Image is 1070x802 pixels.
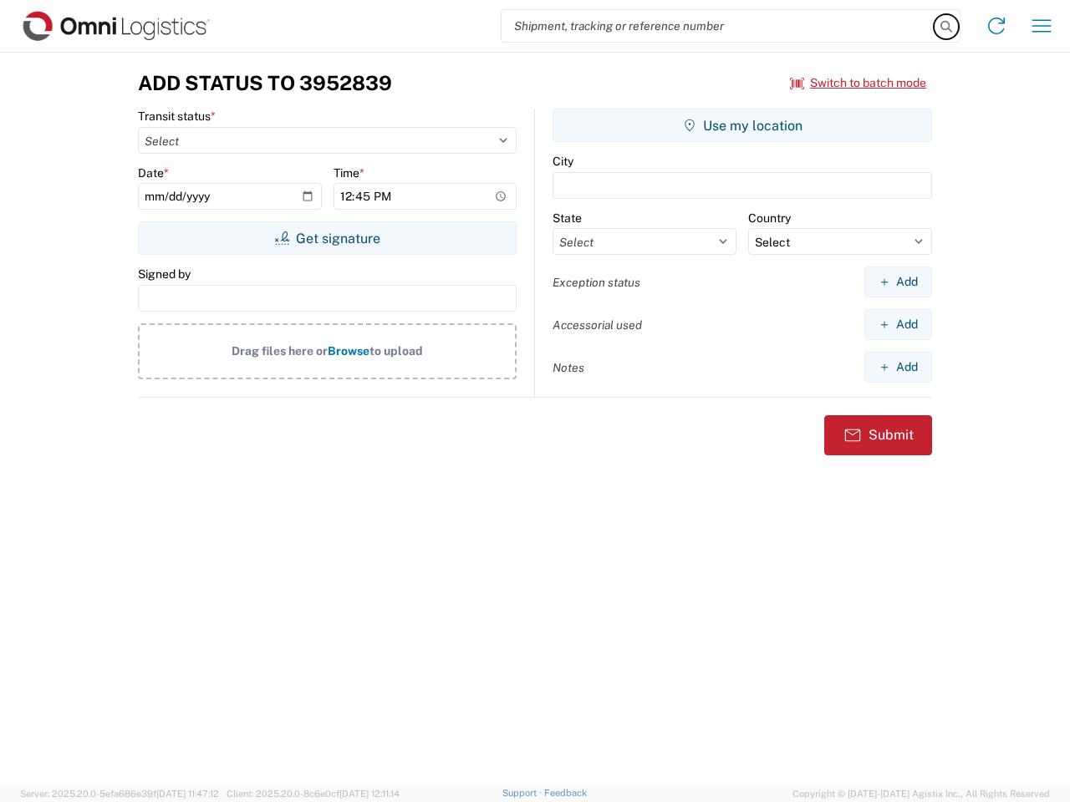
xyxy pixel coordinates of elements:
[553,317,642,332] label: Accessorial used
[138,165,169,180] label: Date
[553,154,573,169] label: City
[502,10,935,42] input: Shipment, tracking or reference number
[864,352,932,383] button: Add
[369,344,423,358] span: to upload
[553,109,932,142] button: Use my location
[864,309,932,340] button: Add
[227,789,400,799] span: Client: 2025.20.0-8c6e0cf
[339,789,400,799] span: [DATE] 12:11:14
[553,275,640,290] label: Exception status
[502,788,544,798] a: Support
[328,344,369,358] span: Browse
[544,788,587,798] a: Feedback
[792,786,1050,801] span: Copyright © [DATE]-[DATE] Agistix Inc., All Rights Reserved
[553,211,582,226] label: State
[334,165,364,180] label: Time
[748,211,791,226] label: Country
[790,69,926,97] button: Switch to batch mode
[553,360,584,375] label: Notes
[232,344,328,358] span: Drag files here or
[138,71,392,95] h3: Add Status to 3952839
[824,415,932,455] button: Submit
[138,109,216,124] label: Transit status
[138,221,517,255] button: Get signature
[20,789,219,799] span: Server: 2025.20.0-5efa686e39f
[156,789,219,799] span: [DATE] 11:47:12
[864,266,932,297] button: Add
[138,266,191,282] label: Signed by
